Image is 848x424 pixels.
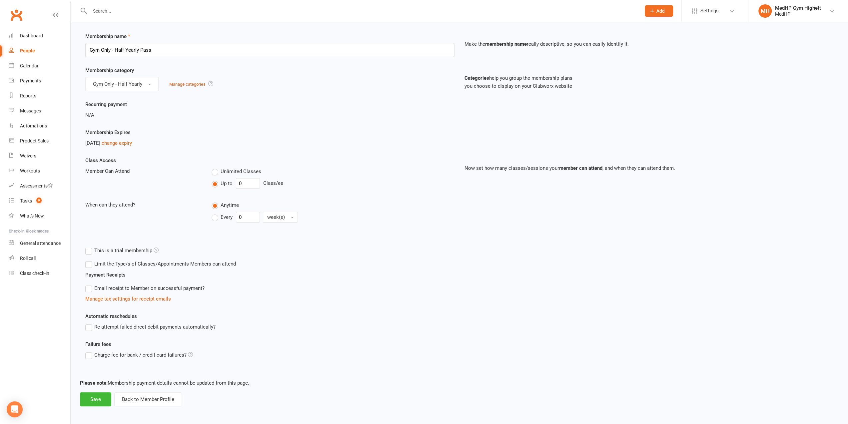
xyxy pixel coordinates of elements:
label: Failure fees [80,340,838,348]
button: Add [645,5,673,17]
span: Unlimited Classes [221,167,261,174]
p: Membership payment details cannot be updated from this page. [80,379,839,387]
div: People [20,48,35,53]
div: Messages [20,108,41,113]
span: week(s) [267,214,285,220]
div: MH [758,4,772,18]
div: Roll call [20,256,36,261]
div: Dashboard [20,33,43,38]
p: Make the really descriptive, so you can easily identify it. [464,40,834,48]
label: Membership category [85,66,134,74]
label: Limit the Type/s of Classes/Appointments Members can attend [85,260,236,268]
span: Settings [700,3,719,18]
button: Gym Only - Half Yearly [85,77,159,91]
div: Calendar [20,63,39,68]
div: Tasks [20,198,32,203]
div: Workouts [20,168,40,173]
a: Roll call [9,251,70,266]
span: 9 [36,197,42,203]
div: Product Sales [20,138,49,143]
label: Automatic reschedules [85,312,137,320]
div: Class/es [212,178,454,189]
div: Reports [20,93,36,98]
div: When can they attend? [80,201,207,209]
label: Class Access [85,156,116,164]
div: Payments [20,78,41,83]
label: Membership Expires [85,128,131,136]
a: Calendar [9,58,70,73]
span: Add [656,8,665,14]
a: Automations [9,118,70,133]
a: Product Sales [9,133,70,148]
div: N/A [85,111,454,119]
div: Open Intercom Messenger [7,401,23,417]
div: MedHP Gym Highett [775,5,821,11]
input: Search... [88,6,636,16]
span: Up to [221,179,233,186]
button: Save [80,392,111,406]
span: Charge fee for bank / credit card failures? [94,351,187,358]
button: week(s) [263,212,298,223]
span: Anytime [221,201,239,208]
div: Waivers [20,153,36,158]
input: Enter membership name [85,43,454,57]
a: Messages [9,103,70,118]
strong: membership name [485,41,527,47]
label: This is a trial membership [85,247,159,255]
span: [DATE] [85,140,100,146]
div: Class check-in [20,271,49,276]
strong: Categories [464,75,489,81]
a: Manage categories [169,82,206,87]
a: Assessments [9,178,70,193]
a: Workouts [9,163,70,178]
a: Payments [9,73,70,88]
div: Automations [20,123,47,128]
label: Payment Receipts [85,271,126,279]
a: What's New [9,208,70,224]
div: Assessments [20,183,53,188]
a: Tasks 9 [9,193,70,208]
a: Class kiosk mode [9,266,70,281]
button: Back to Member Profile [114,392,182,406]
strong: member can attend [559,165,602,171]
div: MedHP [775,11,821,17]
span: Gym Only - Half Yearly [93,81,142,87]
a: Manage tax settings for receipt emails [85,296,171,302]
a: People [9,43,70,58]
div: What's New [20,213,44,219]
label: Membership name [85,32,130,40]
p: help you group the membership plans you choose to display on your Clubworx website [464,74,834,90]
p: Now set how many classes/sessions your , and when they can attend them. [464,164,834,172]
a: General attendance kiosk mode [9,236,70,251]
label: Email receipt to Member on successful payment? [85,284,205,292]
span: Every [221,213,233,220]
strong: Please note: [80,380,108,386]
label: Re-attempt failed direct debit payments automatically? [85,323,216,331]
a: change expiry [102,140,132,146]
label: Recurring payment [85,100,127,108]
a: Clubworx [8,7,25,23]
a: Dashboard [9,28,70,43]
div: Member Can Attend [80,167,207,175]
a: Reports [9,88,70,103]
a: Waivers [9,148,70,163]
div: General attendance [20,241,61,246]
